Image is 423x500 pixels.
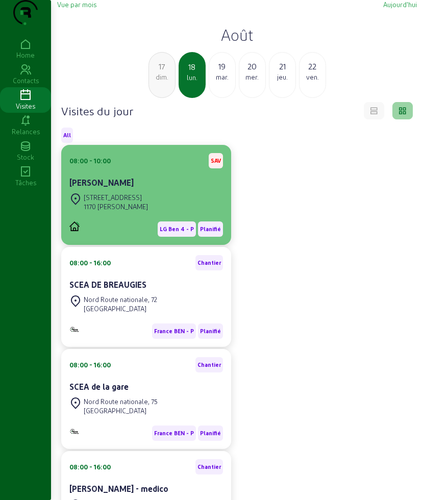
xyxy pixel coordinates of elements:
[200,430,221,437] span: Planifié
[84,193,148,202] div: [STREET_ADDRESS]
[69,280,146,289] cam-card-title: SCEA DE BREAUGIES
[160,226,194,233] span: LG Ben 4 - P
[84,397,158,406] div: Nord Route nationale, 75
[61,104,133,118] h4: Visites du jour
[383,1,417,8] span: Aujourd'hui
[69,156,111,165] div: 08:00 - 10:00
[69,428,80,435] img: B2B - PVELEC
[63,132,71,139] span: All
[69,462,111,471] div: 08:00 - 16:00
[180,61,205,73] div: 18
[69,382,129,391] cam-card-title: SCEA de la gare
[154,430,194,437] span: France BEN - P
[209,72,235,82] div: mar.
[154,328,194,335] span: France BEN - P
[200,226,221,233] span: Planifié
[69,326,80,333] img: B2B - PVELEC
[69,221,80,231] img: PVELEC
[197,259,221,266] span: Chantier
[300,60,326,72] div: 22
[180,73,205,82] div: lun.
[69,484,168,493] cam-card-title: [PERSON_NAME] - medico
[57,1,96,8] span: Vue par mois
[209,60,235,72] div: 19
[211,157,221,164] span: SAV
[84,202,148,211] div: 1170 [PERSON_NAME]
[84,406,158,415] div: [GEOGRAPHIC_DATA]
[69,178,134,187] cam-card-title: [PERSON_NAME]
[269,72,295,82] div: jeu.
[239,60,265,72] div: 20
[200,328,221,335] span: Planifié
[84,304,157,313] div: [GEOGRAPHIC_DATA]
[149,60,175,72] div: 17
[239,72,265,82] div: mer.
[69,360,111,369] div: 08:00 - 16:00
[69,258,111,267] div: 08:00 - 16:00
[197,361,221,368] span: Chantier
[84,295,157,304] div: Nord Route nationale, 72
[197,463,221,470] span: Chantier
[300,72,326,82] div: ven.
[269,60,295,72] div: 21
[149,72,175,82] div: dim.
[57,26,417,44] h2: Août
